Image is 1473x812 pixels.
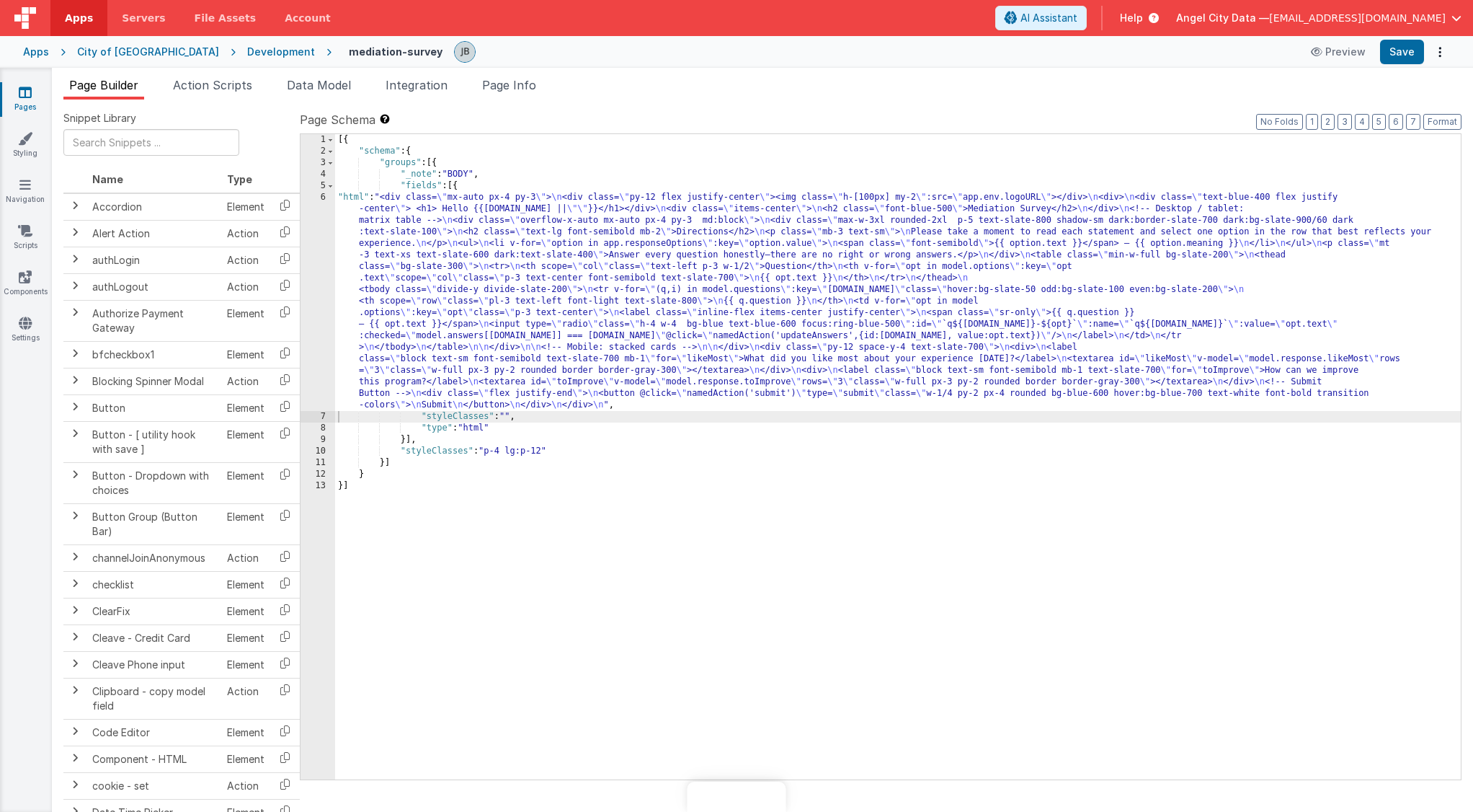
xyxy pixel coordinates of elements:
[86,421,221,462] td: Button - [ utility hook with save ]
[221,421,270,462] td: Element
[301,480,335,492] div: 13
[86,651,221,678] td: Cleave Phone input
[301,457,335,469] div: 11
[301,446,335,457] div: 10
[221,300,270,341] td: Element
[1372,114,1386,130] button: 5
[221,341,270,368] td: Element
[1176,11,1269,25] span: Angel City Data —
[1389,114,1403,130] button: 6
[86,678,221,719] td: Clipboard - copy model field
[86,746,221,772] td: Component - HTML
[301,134,335,146] div: 1
[63,111,136,125] span: Snippet Library
[86,394,221,421] td: Button
[301,169,335,180] div: 4
[122,11,165,25] span: Servers
[221,247,270,273] td: Action
[1406,114,1420,130] button: 7
[221,193,270,221] td: Element
[687,782,786,812] iframe: Marker.io feedback button
[1355,114,1369,130] button: 4
[221,719,270,746] td: Element
[1430,42,1450,62] button: Options
[301,411,335,423] div: 7
[86,462,221,503] td: Button - Dropdown with choices
[86,247,221,273] td: authLogin
[221,598,270,625] td: Element
[301,469,335,480] div: 12
[92,173,123,185] span: Name
[301,180,335,192] div: 5
[86,300,221,341] td: Authorize Payment Gateway
[301,157,335,169] div: 3
[227,173,252,185] span: Type
[1338,114,1352,130] button: 3
[63,129,239,156] input: Search Snippets ...
[1120,11,1143,25] span: Help
[1306,114,1318,130] button: 1
[1321,114,1335,130] button: 2
[23,45,49,59] div: Apps
[86,772,221,799] td: cookie - set
[1302,40,1374,63] button: Preview
[1020,11,1077,25] span: AI Assistant
[301,434,335,446] div: 9
[482,78,536,92] span: Page Info
[69,78,138,92] span: Page Builder
[1176,11,1461,25] button: Angel City Data — [EMAIL_ADDRESS][DOMAIN_NAME]
[221,746,270,772] td: Element
[77,45,219,59] div: City of [GEOGRAPHIC_DATA]
[86,341,221,368] td: bfcheckbox1
[221,220,270,247] td: Action
[301,192,335,411] div: 6
[86,193,221,221] td: Accordion
[221,273,270,300] td: Action
[1256,114,1303,130] button: No Folds
[301,146,335,157] div: 2
[1269,11,1446,25] span: [EMAIL_ADDRESS][DOMAIN_NAME]
[1423,114,1461,130] button: Format
[86,220,221,247] td: Alert Action
[221,394,270,421] td: Element
[221,544,270,571] td: Action
[195,11,257,25] span: File Assets
[386,78,448,92] span: Integration
[247,45,315,59] div: Development
[287,78,351,92] span: Data Model
[86,368,221,394] td: Blocking Spinner Modal
[1380,40,1424,64] button: Save
[349,46,442,57] h4: mediation-survey
[86,503,221,544] td: Button Group (Button Bar)
[221,462,270,503] td: Element
[995,6,1087,30] button: AI Assistant
[221,503,270,544] td: Element
[86,719,221,746] td: Code Editor
[86,544,221,571] td: channelJoinAnonymous
[455,42,475,62] img: 9990944320bbc1bcb8cfbc08cd9c0949
[65,11,93,25] span: Apps
[86,273,221,300] td: authLogout
[221,651,270,678] td: Element
[221,678,270,719] td: Action
[86,625,221,651] td: Cleave - Credit Card
[221,368,270,394] td: Action
[301,423,335,434] div: 8
[221,772,270,799] td: Action
[173,78,252,92] span: Action Scripts
[86,571,221,598] td: checklist
[86,598,221,625] td: ClearFix
[300,111,375,128] span: Page Schema
[221,571,270,598] td: Element
[221,625,270,651] td: Element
